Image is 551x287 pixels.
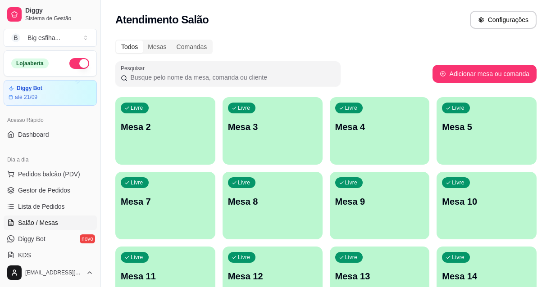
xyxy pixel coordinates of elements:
[345,179,358,186] p: Livre
[238,254,250,261] p: Livre
[121,64,148,72] label: Pesquisar
[452,104,464,112] p: Livre
[121,195,210,208] p: Mesa 7
[131,179,143,186] p: Livre
[4,127,97,142] a: Dashboard
[116,40,143,53] div: Todos
[25,269,82,276] span: [EMAIL_ADDRESS][DOMAIN_NAME]
[4,113,97,127] div: Acesso Rápido
[18,218,58,227] span: Salão / Mesas
[228,121,317,133] p: Mesa 3
[4,152,97,167] div: Dia a dia
[4,199,97,214] a: Lista de Pedidos
[15,94,37,101] article: até 21/09
[131,104,143,112] p: Livre
[4,4,97,25] a: DiggySistema de Gestão
[25,7,93,15] span: Diggy
[25,15,93,22] span: Sistema de Gestão
[172,40,212,53] div: Comandas
[128,73,335,82] input: Pesquisar
[115,172,215,239] button: LivreMesa 7
[17,85,42,92] article: Diggy Bot
[442,121,531,133] p: Mesa 5
[330,172,430,239] button: LivreMesa 9
[452,179,464,186] p: Livre
[69,58,89,69] button: Alterar Status
[335,195,424,208] p: Mesa 9
[18,130,49,139] span: Dashboard
[442,195,531,208] p: Mesa 10
[27,33,60,42] div: Big esfiha ...
[238,179,250,186] p: Livre
[452,254,464,261] p: Livre
[4,248,97,262] a: KDS
[121,270,210,283] p: Mesa 11
[433,65,537,83] button: Adicionar mesa ou comanda
[4,80,97,106] a: Diggy Botaté 21/09
[330,97,430,165] button: LivreMesa 4
[11,33,20,42] span: B
[18,251,31,260] span: KDS
[115,97,215,165] button: LivreMesa 2
[238,104,250,112] p: Livre
[228,195,317,208] p: Mesa 8
[18,186,70,195] span: Gestor de Pedidos
[11,58,49,68] div: Loja aberta
[335,121,424,133] p: Mesa 4
[345,254,358,261] p: Livre
[18,170,80,179] span: Pedidos balcão (PDV)
[223,172,323,239] button: LivreMesa 8
[121,121,210,133] p: Mesa 2
[4,29,97,47] button: Select a team
[228,270,317,283] p: Mesa 12
[143,40,171,53] div: Mesas
[470,11,537,29] button: Configurações
[335,270,424,283] p: Mesa 13
[437,172,537,239] button: LivreMesa 10
[131,254,143,261] p: Livre
[4,262,97,283] button: [EMAIL_ADDRESS][DOMAIN_NAME]
[115,13,209,27] h2: Atendimento Salão
[4,232,97,246] a: Diggy Botnovo
[4,183,97,197] a: Gestor de Pedidos
[223,97,323,165] button: LivreMesa 3
[18,234,46,243] span: Diggy Bot
[4,167,97,181] button: Pedidos balcão (PDV)
[4,215,97,230] a: Salão / Mesas
[18,202,65,211] span: Lista de Pedidos
[442,270,531,283] p: Mesa 14
[437,97,537,165] button: LivreMesa 5
[345,104,358,112] p: Livre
